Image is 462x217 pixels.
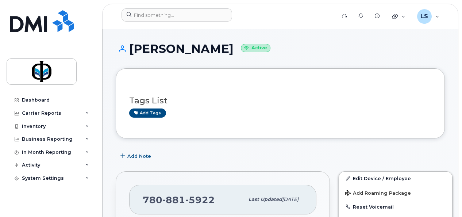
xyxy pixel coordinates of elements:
span: Add Note [127,153,151,160]
button: Add Note [116,149,157,163]
button: Reset Voicemail [339,200,452,213]
a: Edit Device / Employee [339,172,452,185]
span: 881 [162,194,185,205]
span: [DATE] [282,197,299,202]
a: Add tags [129,108,166,118]
h1: [PERSON_NAME] [116,42,445,55]
button: Add Roaming Package [339,185,452,200]
h3: Tags List [129,96,431,105]
span: Add Roaming Package [345,190,411,197]
span: 5922 [185,194,215,205]
span: 780 [143,194,215,205]
span: Last updated [249,197,282,202]
small: Active [241,44,270,52]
